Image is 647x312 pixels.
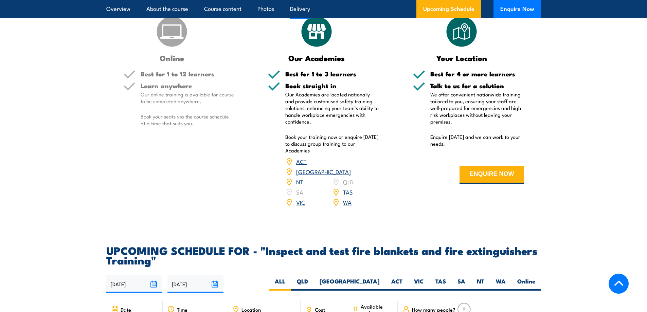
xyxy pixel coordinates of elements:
[291,277,314,291] label: QLD
[296,157,307,165] a: ACT
[285,82,379,89] h5: Book straight in
[343,198,352,206] a: WA
[296,167,351,176] a: [GEOGRAPHIC_DATA]
[314,277,385,291] label: [GEOGRAPHIC_DATA]
[141,71,234,77] h5: Best for 1 to 12 learners
[385,277,408,291] label: ACT
[285,71,379,77] h5: Best for 1 to 3 learners
[106,245,541,264] h2: UPCOMING SCHEDULE FOR - "Inspect and test fire blankets and fire extinguishers Training"
[269,277,291,291] label: ALL
[285,133,379,154] p: Book your training now or enquire [DATE] to discuss group training to our Academies
[471,277,490,291] label: NT
[141,113,234,127] p: Book your seats via the course schedule at a time that suits you.
[141,91,234,105] p: Our online training is available for course to be completed anywhere.
[285,91,379,125] p: Our Academies are located nationally and provide customised safety training solutions, enhancing ...
[430,133,524,147] p: Enquire [DATE] and we can work to your needs.
[452,277,471,291] label: SA
[296,198,305,206] a: VIC
[408,277,430,291] label: VIC
[106,275,162,293] input: From date
[511,277,541,291] label: Online
[490,277,511,291] label: WA
[123,54,221,62] h3: Online
[460,166,524,184] button: ENQUIRE NOW
[413,54,510,62] h3: Your Location
[343,188,353,196] a: TAS
[430,82,524,89] h5: Talk to us for a solution
[430,71,524,77] h5: Best for 4 or more learners
[167,275,223,293] input: To date
[296,178,303,186] a: NT
[430,277,452,291] label: TAS
[141,82,234,89] h5: Learn anywhere
[268,54,365,62] h3: Our Academies
[430,91,524,125] p: We offer convenient nationwide training tailored to you, ensuring your staff are well-prepared fo...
